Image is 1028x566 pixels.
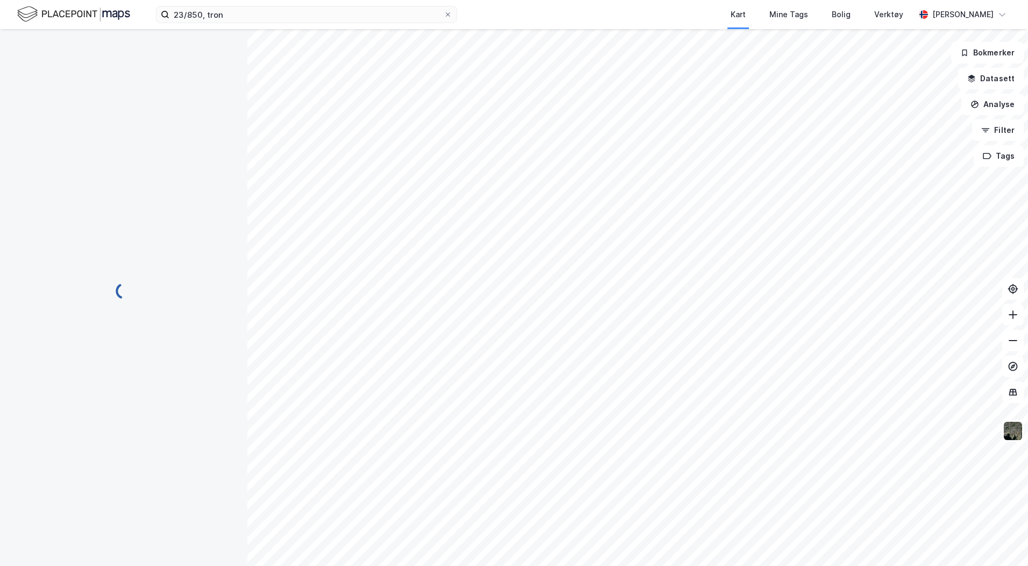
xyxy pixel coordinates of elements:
[1003,421,1023,441] img: 9k=
[832,8,851,21] div: Bolig
[17,5,130,24] img: logo.f888ab2527a4732fd821a326f86c7f29.svg
[961,94,1024,115] button: Analyse
[769,8,808,21] div: Mine Tags
[972,119,1024,141] button: Filter
[974,514,1028,566] div: Kontrollprogram for chat
[874,8,903,21] div: Verktøy
[731,8,746,21] div: Kart
[951,42,1024,63] button: Bokmerker
[974,145,1024,167] button: Tags
[974,514,1028,566] iframe: Chat Widget
[932,8,994,21] div: [PERSON_NAME]
[115,282,132,300] img: spinner.a6d8c91a73a9ac5275cf975e30b51cfb.svg
[169,6,444,23] input: Søk på adresse, matrikkel, gårdeiere, leietakere eller personer
[958,68,1024,89] button: Datasett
